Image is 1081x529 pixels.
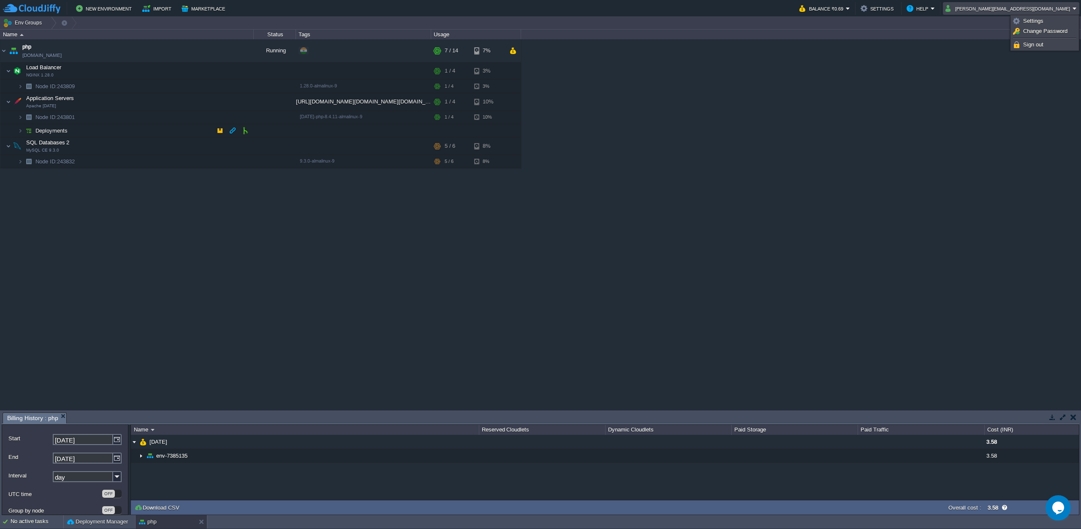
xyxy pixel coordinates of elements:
[732,425,858,435] div: Paid Storage
[1012,27,1078,36] a: Change Password
[1023,28,1067,34] span: Change Password
[445,155,454,168] div: 5 / 6
[474,80,502,93] div: 3%
[445,111,454,124] div: 1 / 4
[8,434,52,443] label: Start
[11,515,63,529] div: No active tasks
[445,93,455,110] div: 1 / 4
[1023,18,1043,24] span: Settings
[474,39,502,62] div: 7%
[139,518,157,526] button: php
[23,124,35,137] img: AMDAwAAAACH5BAEAAAAALAAAAAABAAEAAAICRAEAOw==
[861,3,896,14] button: Settings
[1,30,253,39] div: Name
[445,138,455,155] div: 5 / 6
[35,158,57,165] span: Node ID:
[140,435,147,449] img: AMDAwAAAACH5BAEAAAAALAAAAAABAAEAAAICRAEAOw==
[35,158,76,165] span: 243832
[474,93,502,110] div: 10%
[1012,16,1078,26] a: Settings
[35,114,76,121] a: Node ID:243801
[11,62,23,79] img: AMDAwAAAACH5BAEAAAAALAAAAAABAAEAAAICRAEAOw==
[8,453,52,461] label: End
[35,83,76,90] a: Node ID:243809
[6,62,11,79] img: AMDAwAAAACH5BAEAAAAALAAAAAABAAEAAAICRAEAOw==
[35,158,76,165] a: Node ID:243832
[151,429,155,431] img: AMDAwAAAACH5BAEAAAAALAAAAAABAAEAAAICRAEAOw==
[474,62,502,79] div: 3%
[445,39,458,62] div: 7 / 14
[3,17,45,29] button: Env Groups
[25,64,62,71] span: Load Balancer
[858,425,984,435] div: Paid Traffic
[18,80,23,93] img: AMDAwAAAACH5BAEAAAAALAAAAAABAAEAAAICRAEAOw==
[1023,41,1043,48] span: Sign out
[155,452,189,459] span: env-7385135
[945,3,1073,14] button: [PERSON_NAME][EMAIL_ADDRESS][DOMAIN_NAME]
[606,425,731,435] div: Dynamic Cloudlets
[25,95,75,102] span: Application Servers
[986,453,997,459] span: 3.58
[985,425,1079,435] div: Cost (INR)
[26,73,54,78] span: NGINX 1.28.0
[22,51,62,60] a: [DOMAIN_NAME]
[23,111,35,124] img: AMDAwAAAACH5BAEAAAAALAAAAAABAAEAAAICRAEAOw==
[18,111,23,124] img: AMDAwAAAACH5BAEAAAAALAAAAAABAAEAAAICRAEAOw==
[8,506,101,515] label: Group by node
[0,39,7,62] img: AMDAwAAAACH5BAEAAAAALAAAAAABAAEAAAICRAEAOw==
[296,93,431,110] div: [URL][DOMAIN_NAME][DOMAIN_NAME][DOMAIN_NAME]
[8,471,52,480] label: Interval
[132,425,479,435] div: Name
[445,62,455,79] div: 1 / 4
[138,449,144,462] img: AMDAwAAAACH5BAEAAAAALAAAAAABAAEAAAICRAEAOw==
[22,43,31,51] a: php
[474,138,502,155] div: 8%
[23,80,35,93] img: AMDAwAAAACH5BAEAAAAALAAAAAABAAEAAAICRAEAOw==
[35,114,76,121] span: 243801
[35,127,69,134] a: Deployments
[1012,40,1078,49] a: Sign out
[296,30,431,39] div: Tags
[474,111,502,124] div: 10%
[799,3,846,14] button: Balance ₹0.69
[147,449,153,462] img: AMDAwAAAACH5BAEAAAAALAAAAAABAAEAAAICRAEAOw==
[182,3,228,14] button: Marketplace
[432,30,521,39] div: Usage
[8,39,19,62] img: AMDAwAAAACH5BAEAAAAALAAAAAABAAEAAAICRAEAOw==
[300,83,337,88] span: 1.28.0-almalinux-9
[26,148,59,153] span: MySQL CE 9.3.0
[254,30,296,39] div: Status
[134,504,182,511] button: Download CSV
[25,95,75,101] a: Application ServersApache [DATE]
[474,155,502,168] div: 8%
[18,155,23,168] img: AMDAwAAAACH5BAEAAAAALAAAAAABAAEAAAICRAEAOw==
[149,438,168,445] a: [DATE]
[142,3,174,14] button: Import
[76,3,134,14] button: New Environment
[26,103,56,109] span: Apache [DATE]
[35,83,57,90] span: Node ID:
[254,39,296,62] div: Running
[25,64,62,71] a: Load BalancerNGINX 1.28.0
[20,34,24,36] img: AMDAwAAAACH5BAEAAAAALAAAAAABAAEAAAICRAEAOw==
[102,490,115,498] div: OFF
[35,114,57,120] span: Node ID:
[35,83,76,90] span: 243809
[300,114,362,119] span: [DATE]-php-8.4.11-almalinux-9
[6,93,11,110] img: AMDAwAAAACH5BAEAAAAALAAAAAABAAEAAAICRAEAOw==
[102,506,115,514] div: OFF
[1046,495,1073,521] iframe: chat widget
[7,413,58,423] span: Billing History : php
[11,93,23,110] img: AMDAwAAAACH5BAEAAAAALAAAAAABAAEAAAICRAEAOw==
[131,435,138,449] img: AMDAwAAAACH5BAEAAAAALAAAAAABAAEAAAICRAEAOw==
[988,505,998,511] label: 3.58
[300,158,334,163] span: 9.3.0-almalinux-9
[25,139,71,146] a: SQL Databases 2MySQL CE 9.3.0
[25,139,71,146] span: SQL Databases 2
[948,505,981,511] label: Overall cost :
[6,138,11,155] img: AMDAwAAAACH5BAEAAAAALAAAAAABAAEAAAICRAEAOw==
[986,439,997,445] span: 3.58
[907,3,931,14] button: Help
